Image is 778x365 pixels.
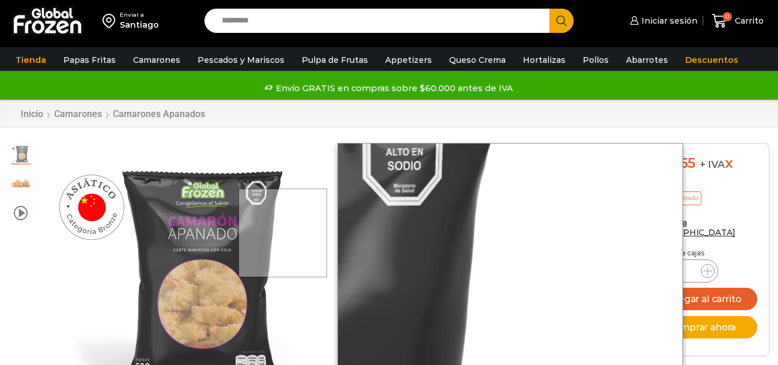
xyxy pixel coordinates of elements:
span: camaron-apanado [9,172,32,195]
a: Abarrotes [620,49,674,71]
a: Hortalizas [517,49,571,71]
a: Papas Fritas [58,49,122,71]
img: address-field-icon.svg [103,11,120,31]
a: 0 Carrito [709,7,766,35]
span: Carrito [732,15,764,27]
a: Pulpa de Frutas [296,49,374,71]
a: Appetizers [379,49,438,71]
a: Camarones [127,49,186,71]
nav: Breadcrumb [20,108,206,119]
span: apanados [9,144,32,167]
button: Search button [549,9,574,33]
button: Comprar ahora [643,316,757,338]
a: Tienda [10,49,52,71]
a: Iniciar sesión [627,9,697,32]
a: Queso Crema [443,49,511,71]
div: Enviar a [120,11,159,19]
div: x caja [643,155,757,189]
a: Inicio [20,108,44,119]
span: + IVA [700,159,725,170]
span: Iniciar sesión [639,15,697,27]
button: Agregar al carrito [643,288,757,310]
p: Cantidad de cajas [643,249,757,257]
div: Santiago [120,19,159,31]
a: Descuentos [680,49,744,71]
span: 0 [723,12,732,21]
a: Camarones Apanados [112,108,206,119]
a: Enviar a [GEOGRAPHIC_DATA] [643,217,735,238]
a: Pescados y Mariscos [192,49,290,71]
a: Camarones [54,108,103,119]
a: Pollos [577,49,614,71]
